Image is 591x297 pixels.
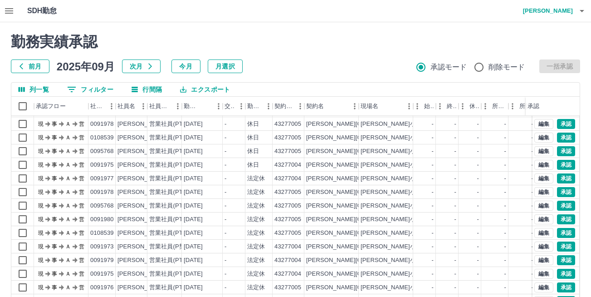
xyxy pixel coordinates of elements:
button: 承認 [557,242,575,252]
button: 次月 [122,59,161,73]
button: メニュー [234,99,248,113]
div: - [225,229,226,238]
div: - [225,243,226,251]
div: [DATE] [184,120,203,129]
text: 現 [38,121,44,127]
div: 0091975 [90,270,114,278]
div: 営業社員(PT契約) [149,174,197,183]
text: 営 [79,189,84,195]
text: 事 [52,189,57,195]
div: 営業社員(PT契約) [149,215,197,224]
div: - [477,120,479,129]
text: 現 [38,189,44,195]
div: [PERSON_NAME][GEOGRAPHIC_DATA] [306,202,418,210]
button: 編集 [534,133,553,143]
button: フィルター表示 [60,83,121,96]
div: [PERSON_NAME]小学校児童クラブ(B) [361,202,466,210]
div: [PERSON_NAME]小学校児童クラブ(B) [361,229,466,238]
div: [DATE] [184,134,203,142]
div: [DATE] [184,161,203,169]
div: 休日 [247,120,259,129]
div: - [477,147,479,156]
button: メニュー [171,99,185,113]
div: 43277005 [274,120,301,129]
div: - [454,161,456,169]
button: 月選択 [208,59,243,73]
div: - [504,134,506,142]
div: [PERSON_NAME][GEOGRAPHIC_DATA] [306,120,418,129]
button: メニュー [262,99,275,113]
div: - [454,243,456,251]
div: - [532,134,533,142]
div: - [532,270,533,278]
div: [PERSON_NAME] [117,147,167,156]
div: - [504,188,506,197]
div: - [504,147,506,156]
div: 休憩 [459,97,481,116]
div: 交通費 [223,97,245,116]
div: 法定休 [247,215,265,224]
text: 事 [52,175,57,182]
text: 営 [79,243,84,250]
div: 0091977 [90,174,114,183]
div: 43277004 [274,174,301,183]
text: 事 [52,257,57,263]
div: 43277005 [274,215,301,224]
div: [PERSON_NAME] [117,134,167,142]
text: 現 [38,162,44,168]
text: 現 [38,175,44,182]
div: - [504,120,506,129]
div: [PERSON_NAME] [117,120,167,129]
button: 編集 [534,214,553,224]
div: [DATE] [184,229,203,238]
div: 43277005 [274,188,301,197]
text: 事 [52,162,57,168]
text: 現 [38,243,44,250]
div: 社員番号 [90,97,105,116]
text: 営 [79,257,84,263]
button: メニュー [293,99,307,113]
button: 承認 [557,160,575,170]
text: 現 [38,257,44,263]
div: - [454,270,456,278]
div: 43277005 [274,202,301,210]
h5: 2025年09月 [57,59,115,73]
div: [PERSON_NAME] [117,188,167,197]
text: 営 [79,175,84,182]
div: 43277005 [274,147,301,156]
div: - [504,202,506,210]
div: - [477,215,479,224]
div: - [225,147,226,156]
div: - [225,120,226,129]
text: 営 [79,148,84,154]
div: - [454,120,456,129]
button: 編集 [534,282,553,292]
button: 編集 [534,255,553,265]
button: 承認 [557,255,575,265]
div: [PERSON_NAME]小学校児童クラブ(A) [361,161,466,169]
text: Ａ [65,271,71,277]
div: - [477,270,479,278]
div: 0108539 [90,134,114,142]
div: - [454,229,456,238]
div: [PERSON_NAME]小学校児童クラブ(B) [361,188,466,197]
div: 法定休 [247,174,265,183]
div: 法定休 [247,243,265,251]
button: 承認 [557,187,575,197]
div: 契約名 [306,97,324,116]
div: [DATE] [184,174,203,183]
div: 承認フロー [36,97,66,116]
div: [DATE] [184,202,203,210]
text: 現 [38,203,44,209]
div: 営業社員(P契約) [149,243,193,251]
div: 始業 [413,97,436,116]
text: Ａ [65,230,71,236]
div: 営業社員(PT契約) [149,134,197,142]
button: メニュー [137,99,150,113]
div: 契約名 [304,97,359,116]
div: [DATE] [184,283,203,292]
div: 0091978 [90,188,114,197]
div: [PERSON_NAME] [117,229,167,238]
div: 営業社員(PT契約) [149,161,197,169]
button: メニュー [212,99,225,113]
